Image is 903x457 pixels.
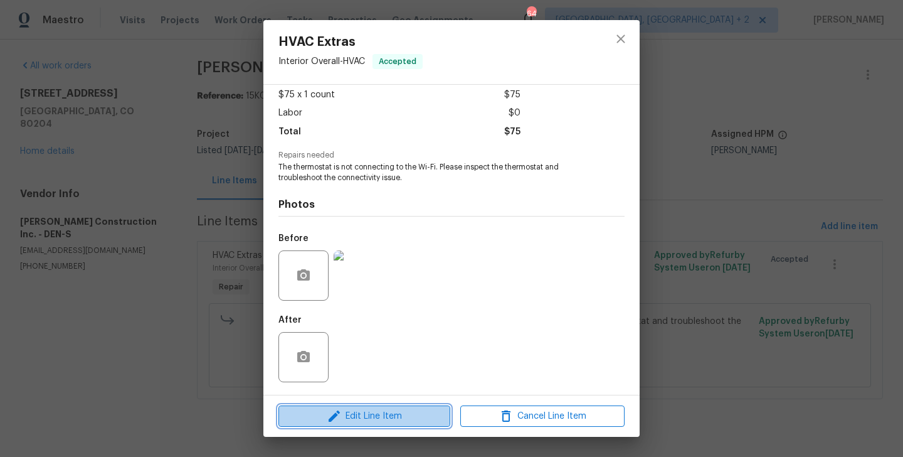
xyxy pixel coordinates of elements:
span: The thermostat is not connecting to the Wi-Fi. Please inspect the thermostat and troubleshoot the... [278,162,590,183]
span: $75 [504,123,520,141]
h4: Photos [278,198,625,211]
span: $75 [504,86,520,104]
span: Cancel Line Item [464,409,621,424]
button: close [606,24,636,54]
div: 64 [527,8,536,20]
span: Edit Line Item [282,409,446,424]
span: $0 [509,104,520,122]
span: $75 x 1 count [278,86,335,104]
span: HVAC Extras [278,35,423,49]
button: Cancel Line Item [460,406,625,427]
h5: After [278,316,302,325]
span: Repairs needed [278,151,625,159]
h5: Before [278,234,309,243]
span: Interior Overall - HVAC [278,57,365,66]
span: Labor [278,104,302,122]
button: Edit Line Item [278,406,450,427]
span: Accepted [374,55,421,68]
span: Total [278,123,301,141]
